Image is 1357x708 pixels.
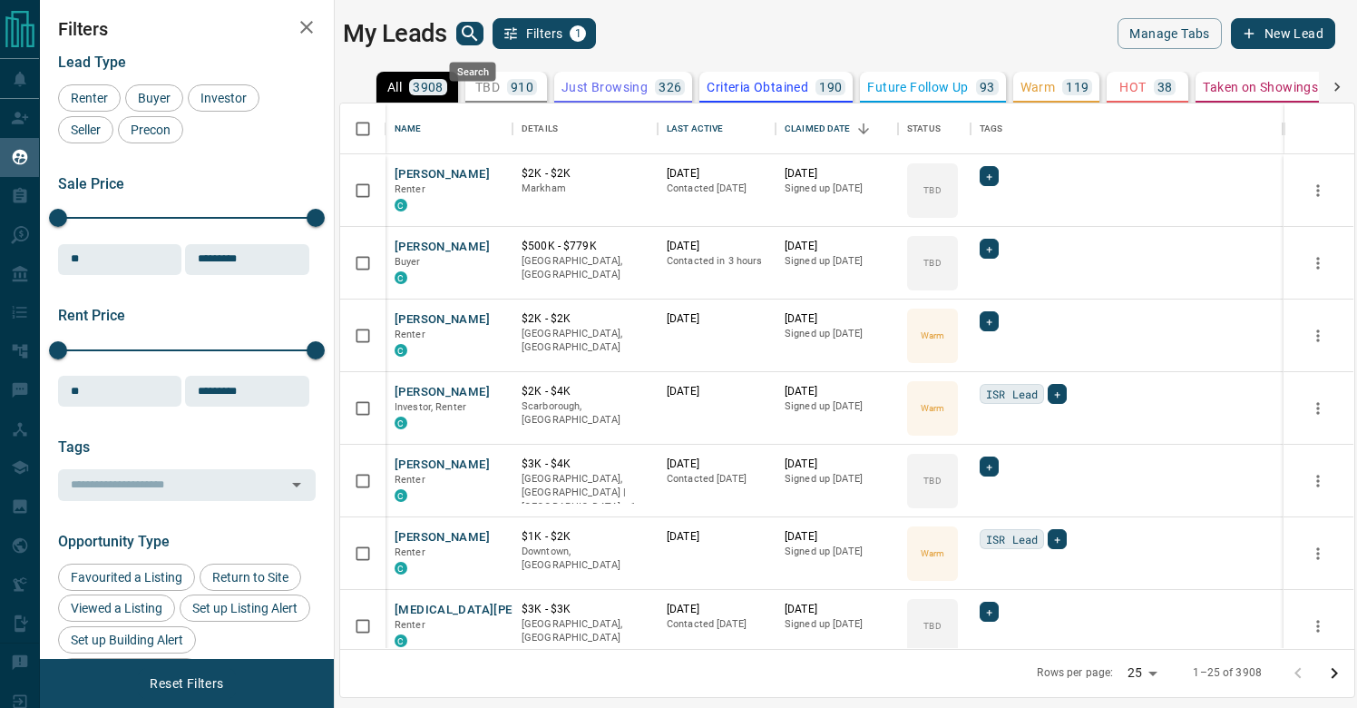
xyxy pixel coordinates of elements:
span: ISR Lead [986,530,1038,548]
p: Scarborough, [GEOGRAPHIC_DATA] [522,399,649,428]
div: Buyer [125,84,183,112]
p: TBD [923,256,941,270]
span: + [986,457,992,476]
p: $1K - $2K [522,529,649,545]
p: Warm [921,329,944,342]
div: condos.ca [395,344,407,357]
button: New Lead [1231,18,1335,49]
div: Name [386,103,513,154]
div: Tags [980,103,1003,154]
p: Downtown, [GEOGRAPHIC_DATA] [522,545,649,573]
p: [GEOGRAPHIC_DATA], [GEOGRAPHIC_DATA] [522,254,649,282]
p: Warm [921,546,944,560]
span: Renter [395,619,425,631]
span: 1 [571,27,584,40]
p: [DATE] [667,384,766,399]
div: Claimed Date [785,103,851,154]
div: + [980,457,999,477]
div: Details [522,103,558,154]
span: Seller [64,123,107,137]
span: Set up Building Alert [64,633,190,647]
span: Investor, Renter [395,401,466,413]
button: more [1304,613,1332,640]
span: Precon [124,123,177,137]
span: Tags [58,438,90,456]
div: Renter [58,84,121,112]
span: Favourited a Listing [64,570,189,585]
p: Markham [522,182,649,196]
p: TBD [475,81,500,93]
p: 190 [819,81,842,93]
span: + [986,312,992,330]
p: [DATE] [785,602,889,617]
span: Set up Listing Alert [186,601,304,615]
div: Search [450,63,496,82]
p: $2K - $4K [522,384,649,399]
div: condos.ca [395,271,407,284]
p: 38 [1157,81,1173,93]
div: + [980,239,999,259]
span: Rent Price [58,307,125,324]
p: Warm [921,401,944,415]
button: search button [456,22,483,45]
p: $3K - $4K [522,457,649,472]
p: All [387,81,402,93]
span: + [986,603,992,621]
button: [PERSON_NAME] [395,311,490,329]
p: [DATE] [785,529,889,545]
p: $2K - $2K [522,166,649,182]
button: Filters1 [493,18,597,49]
button: [MEDICAL_DATA][PERSON_NAME] [395,602,589,619]
p: [DATE] [667,166,766,182]
div: Seller [58,116,113,143]
button: more [1304,467,1332,495]
span: + [986,167,992,185]
button: Reset Filters [138,668,235,699]
div: + [980,166,999,186]
div: condos.ca [395,489,407,502]
p: Signed up [DATE] [785,399,889,414]
p: [DATE] [667,602,766,617]
h1: My Leads [343,19,447,48]
button: [PERSON_NAME] [395,166,490,183]
div: + [1048,529,1067,549]
p: Signed up [DATE] [785,617,889,632]
div: Claimed Date [776,103,898,154]
div: Last Active [658,103,776,154]
p: Contacted [DATE] [667,472,766,487]
p: 3908 [413,81,444,93]
div: + [980,602,999,622]
button: [PERSON_NAME] [395,384,490,401]
p: [DATE] [667,529,766,545]
h2: Filters [58,18,316,40]
p: Warm [1020,81,1056,93]
p: TBD [923,183,941,197]
button: Open [284,472,309,497]
button: Manage Tabs [1118,18,1221,49]
p: Signed up [DATE] [785,472,889,487]
p: Signed up [DATE] [785,254,889,269]
div: Tags [971,103,1283,154]
div: Set up Building Alert [58,626,196,654]
button: Go to next page [1316,655,1352,692]
span: ISR Lead [986,385,1038,403]
div: + [1048,384,1067,404]
p: Future Follow Up [867,81,968,93]
span: Buyer [132,91,177,105]
p: 119 [1066,81,1089,93]
div: Details [513,103,658,154]
div: condos.ca [395,199,407,211]
button: [PERSON_NAME] [395,239,490,256]
div: Return to Site [200,564,301,591]
span: Renter [395,183,425,195]
p: [GEOGRAPHIC_DATA], [GEOGRAPHIC_DATA] [522,327,649,355]
p: TBD [923,619,941,633]
button: [PERSON_NAME] [395,529,490,546]
span: Renter [395,474,425,486]
p: TBD [923,474,941,487]
span: Lead Type [58,54,126,71]
span: Renter [64,91,114,105]
button: Sort [851,116,876,142]
div: Status [907,103,941,154]
p: Signed up [DATE] [785,182,889,196]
